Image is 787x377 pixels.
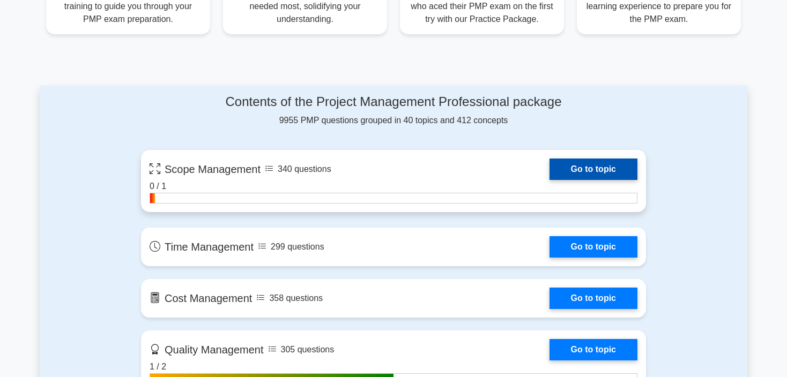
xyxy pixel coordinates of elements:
[550,159,637,180] a: Go to topic
[550,339,637,360] a: Go to topic
[141,94,646,110] h4: Contents of the Project Management Professional package
[550,236,637,258] a: Go to topic
[550,288,637,309] a: Go to topic
[141,94,646,127] div: 9955 PMP questions grouped in 40 topics and 412 concepts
